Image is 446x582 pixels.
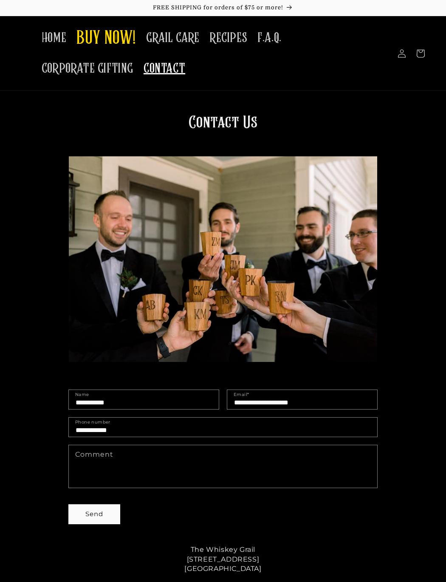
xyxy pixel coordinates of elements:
[257,30,282,46] span: F.A.Q.
[141,25,205,51] a: GRAIL CARE
[210,30,247,46] span: RECIPES
[37,55,138,82] a: CORPORATE GIFTING
[57,545,389,574] p: The Whiskey Grail [STREET_ADDRESS] [GEOGRAPHIC_DATA]
[42,60,133,77] span: CORPORATE GIFTING
[252,25,287,51] a: F.A.Q.
[69,112,377,369] h1: Contact Us
[144,60,185,77] span: CONTACT
[76,27,136,51] span: BUY NOW!
[42,30,66,46] span: HOME
[71,22,141,56] a: BUY NOW!
[138,55,190,82] a: CONTACT
[205,25,252,51] a: RECIPES
[69,505,120,524] button: Send
[8,4,438,11] p: FREE SHIPPING for orders of $75 or more!
[146,30,200,46] span: GRAIL CARE
[37,25,71,51] a: HOME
